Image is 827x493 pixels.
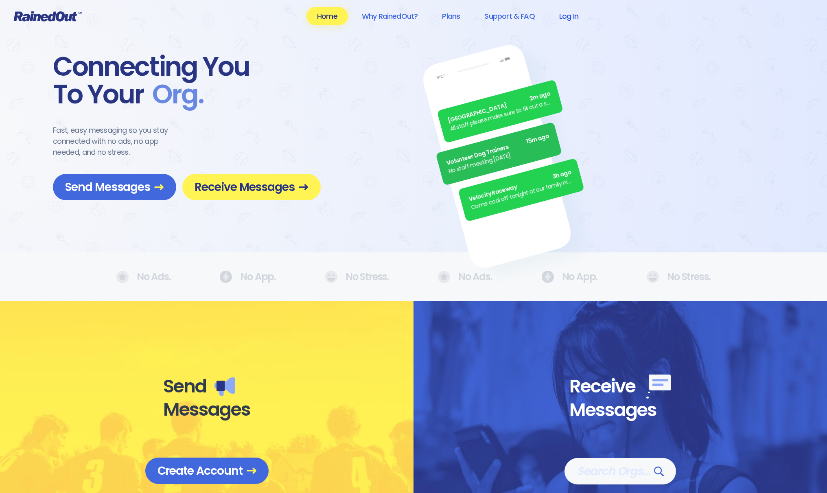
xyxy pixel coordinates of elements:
div: No Ads. [116,271,171,283]
span: Send Messages [65,180,164,194]
img: Send messages [214,377,235,396]
div: No Stress. [646,271,711,283]
div: [GEOGRAPHIC_DATA] [447,90,551,125]
a: Search Orgs… [564,458,676,484]
img: Receive messages [646,375,671,399]
a: Send Messages [53,174,176,200]
span: Search Orgs… [577,464,664,478]
div: No staff meeting [DATE] [448,140,552,176]
a: Home [306,7,348,25]
span: Receive Messages [195,180,308,194]
div: No Ads. [438,271,492,283]
span: 3h ago [551,168,572,182]
div: Velocity Raceway [468,168,573,204]
img: No Ads. [541,271,554,283]
div: No Stress. [325,271,389,283]
div: No App. [541,271,598,283]
span: 15m ago [525,132,550,146]
div: Come cool off tonight at our family night BBQ/cruise. All you can eat food and drinks included! O... [470,176,575,212]
div: Connecting You To Your [53,53,321,108]
a: Create Account [145,458,269,484]
div: Volunteer Dog Trainers [446,132,550,168]
a: Why RainedOut? [351,7,429,25]
div: Receive [569,375,671,399]
div: All staff please make sure to fill out a separate timesheet for the all staff meetings. [449,98,554,134]
span: 2m ago [529,90,551,103]
div: No App. [219,271,276,283]
span: Create Account [158,464,256,478]
img: No Ads. [219,271,232,283]
a: Plans [431,7,470,25]
div: Messages [569,399,671,421]
div: Fast, easy messaging so you stay connected with no ads, no app needed, and no stress. [53,125,183,158]
img: No Ads. [438,271,450,283]
span: Org . [144,81,203,108]
a: Support & FAQ [474,7,545,25]
a: Receive Messages [182,174,321,200]
div: Messages [163,398,250,421]
img: No Ads. [325,271,337,283]
img: No Ads. [116,271,129,283]
div: Send [163,375,250,398]
a: Log In [549,7,589,25]
img: No Ads. [646,271,659,283]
